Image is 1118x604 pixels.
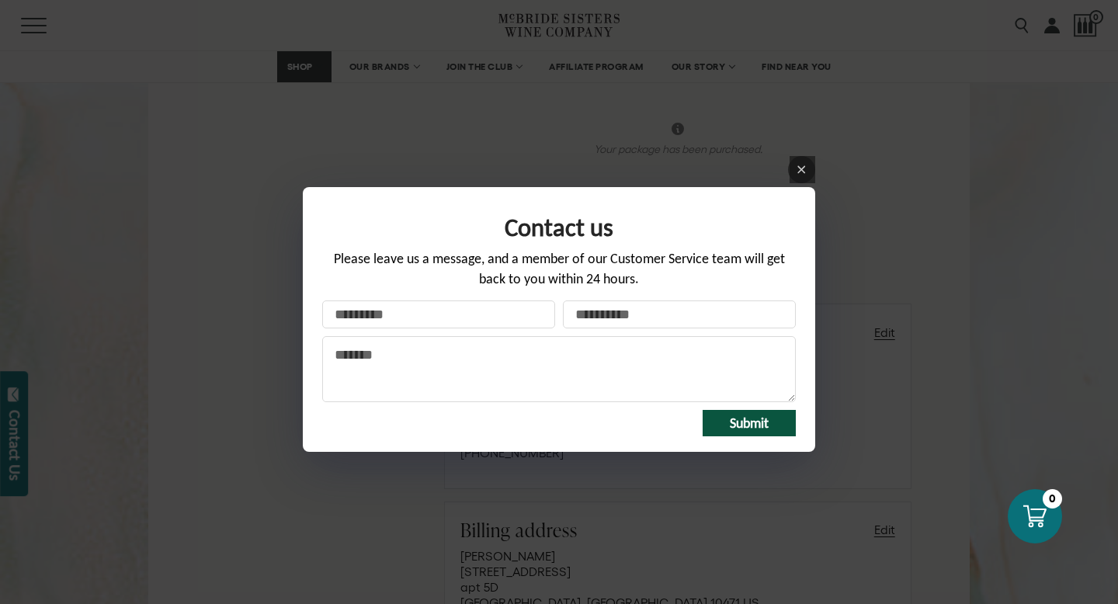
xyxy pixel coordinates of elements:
input: Your email [563,300,796,328]
div: Form title [322,203,796,249]
span: Contact us [505,212,613,243]
div: Please leave us a message, and a member of our Customer Service team will get back to you within ... [322,249,796,300]
button: Submit [703,410,796,436]
textarea: Message [322,336,796,402]
div: 0 [1043,489,1062,509]
input: Your name [322,300,555,328]
span: Submit [730,415,769,432]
